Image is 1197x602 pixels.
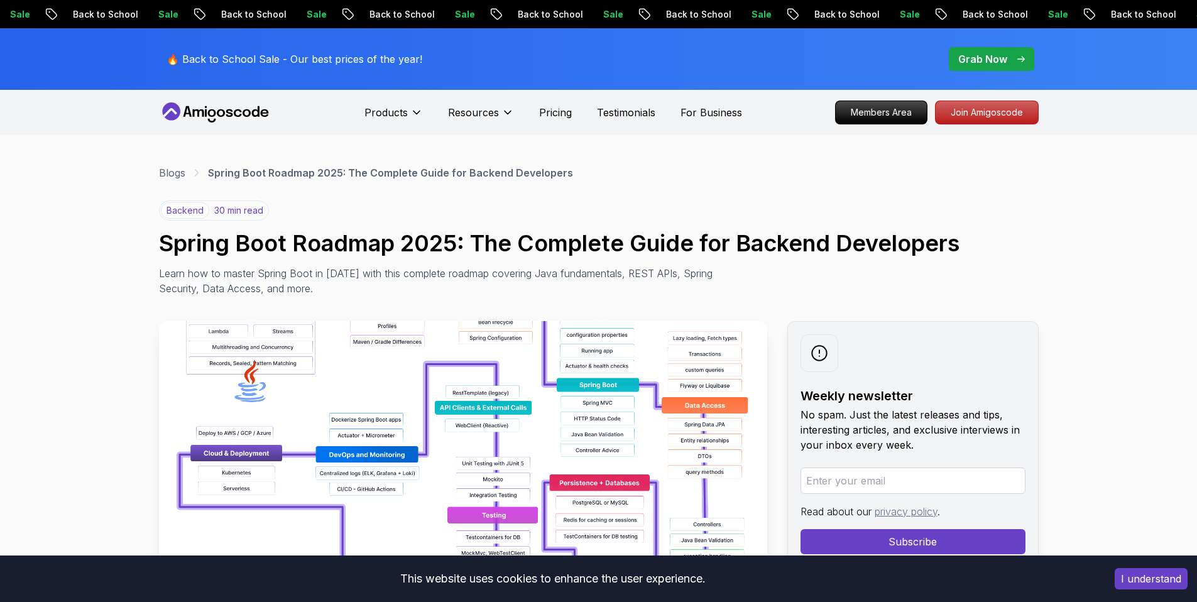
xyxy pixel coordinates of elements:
p: 30 min read [214,204,263,217]
p: Back to School [359,8,445,21]
p: Sale [148,8,189,21]
p: Spring Boot Roadmap 2025: The Complete Guide for Backend Developers [208,165,573,180]
a: Blogs [159,165,185,180]
p: backend [161,202,209,219]
button: Accept cookies [1115,568,1188,589]
a: Pricing [539,105,572,120]
p: Sale [890,8,930,21]
p: Products [364,105,408,120]
p: Back to School [508,8,593,21]
p: Join Amigoscode [936,101,1038,124]
p: Resources [448,105,499,120]
h1: Spring Boot Roadmap 2025: The Complete Guide for Backend Developers [159,231,1039,256]
button: Subscribe [801,529,1025,554]
p: Back to School [953,8,1038,21]
p: Sale [1038,8,1078,21]
div: This website uses cookies to enhance the user experience. [9,565,1096,593]
h2: Weekly newsletter [801,387,1025,405]
p: Sale [297,8,337,21]
p: Back to School [656,8,741,21]
p: Read about our . [801,504,1025,519]
a: Members Area [835,101,927,124]
a: Join Amigoscode [935,101,1039,124]
button: Products [364,105,423,130]
input: Enter your email [801,468,1025,494]
a: privacy policy [875,505,937,518]
p: Back to School [211,8,297,21]
p: Members Area [836,101,927,124]
a: For Business [680,105,742,120]
p: Back to School [63,8,148,21]
a: Testimonials [597,105,655,120]
p: Sale [445,8,485,21]
p: Learn how to master Spring Boot in [DATE] with this complete roadmap covering Java fundamentals, ... [159,266,722,296]
p: Sale [593,8,633,21]
p: Grab Now [958,52,1007,67]
p: Back to School [1101,8,1186,21]
p: No spam. Just the latest releases and tips, interesting articles, and exclusive interviews in you... [801,407,1025,452]
p: Back to School [804,8,890,21]
p: Sale [741,8,782,21]
p: 🔥 Back to School Sale - Our best prices of the year! [167,52,422,67]
button: Resources [448,105,514,130]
